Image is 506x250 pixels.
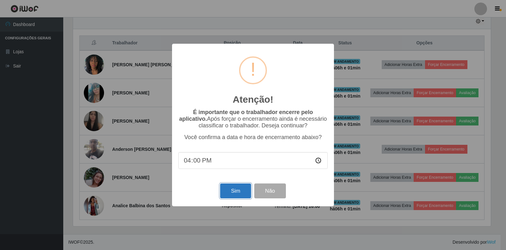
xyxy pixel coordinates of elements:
p: Você confirma a data e hora de encerramento abaixo? [178,134,328,141]
p: Após forçar o encerramento ainda é necessário classificar o trabalhador. Deseja continuar? [178,109,328,129]
h2: Atenção! [233,94,273,105]
b: É importante que o trabalhador encerre pelo aplicativo. [179,109,313,122]
button: Sim [220,183,251,198]
button: Não [254,183,286,198]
